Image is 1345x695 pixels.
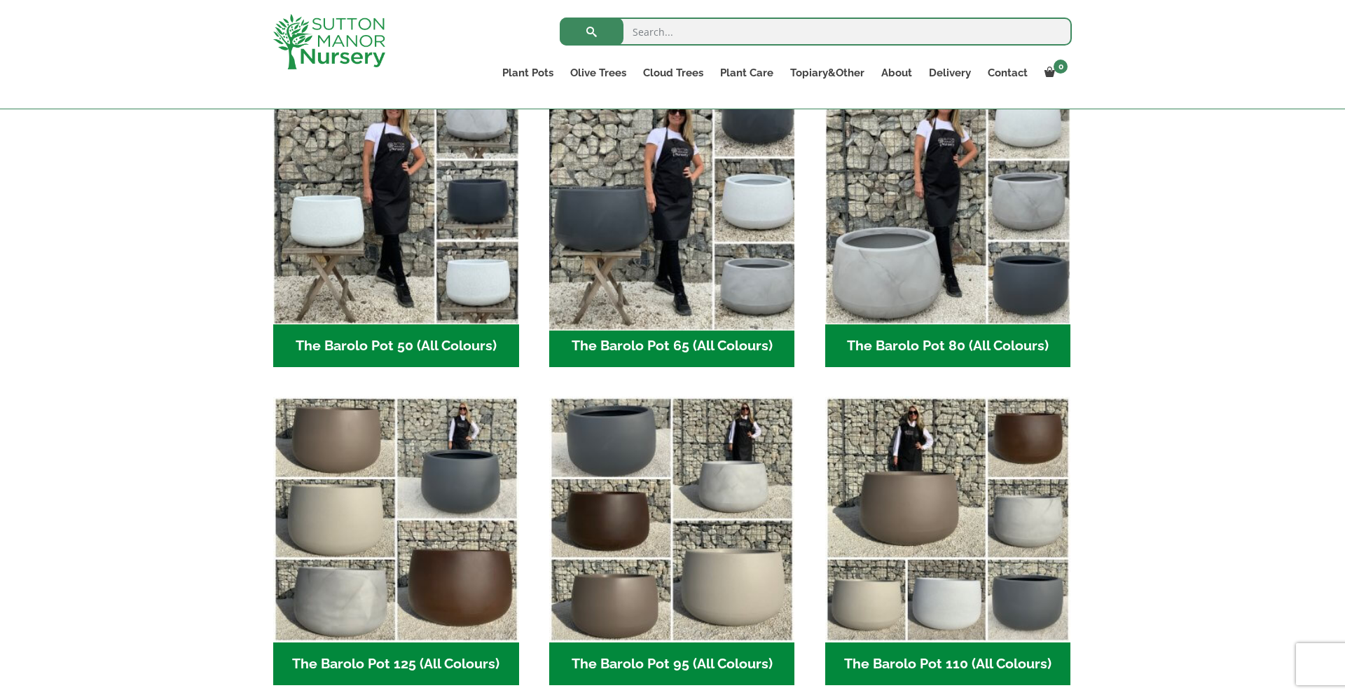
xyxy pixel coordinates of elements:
a: Visit product category The Barolo Pot 65 (All Colours) [549,78,795,367]
img: The Barolo Pot 80 (All Colours) [825,78,1071,324]
a: Visit product category The Barolo Pot 95 (All Colours) [549,397,795,685]
a: Visit product category The Barolo Pot 110 (All Colours) [825,397,1071,685]
a: Olive Trees [562,63,635,83]
span: 0 [1054,60,1068,74]
a: Topiary&Other [782,63,873,83]
img: The Barolo Pot 110 (All Colours) [825,397,1071,642]
a: Cloud Trees [635,63,712,83]
img: The Barolo Pot 65 (All Colours) [543,72,801,330]
h2: The Barolo Pot 125 (All Colours) [273,642,519,686]
a: About [873,63,920,83]
a: Visit product category The Barolo Pot 125 (All Colours) [273,397,519,685]
img: The Barolo Pot 125 (All Colours) [273,397,519,642]
img: The Barolo Pot 95 (All Colours) [549,397,795,642]
h2: The Barolo Pot 95 (All Colours) [549,642,795,686]
input: Search... [560,18,1072,46]
a: Visit product category The Barolo Pot 80 (All Colours) [825,78,1071,367]
a: Visit product category The Barolo Pot 50 (All Colours) [273,78,519,367]
h2: The Barolo Pot 110 (All Colours) [825,642,1071,686]
a: Plant Pots [494,63,562,83]
a: Contact [979,63,1036,83]
img: The Barolo Pot 50 (All Colours) [273,78,519,324]
h2: The Barolo Pot 80 (All Colours) [825,324,1071,368]
h2: The Barolo Pot 65 (All Colours) [549,324,795,368]
a: Delivery [920,63,979,83]
a: Plant Care [712,63,782,83]
h2: The Barolo Pot 50 (All Colours) [273,324,519,368]
a: 0 [1036,63,1072,83]
img: logo [273,14,385,69]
